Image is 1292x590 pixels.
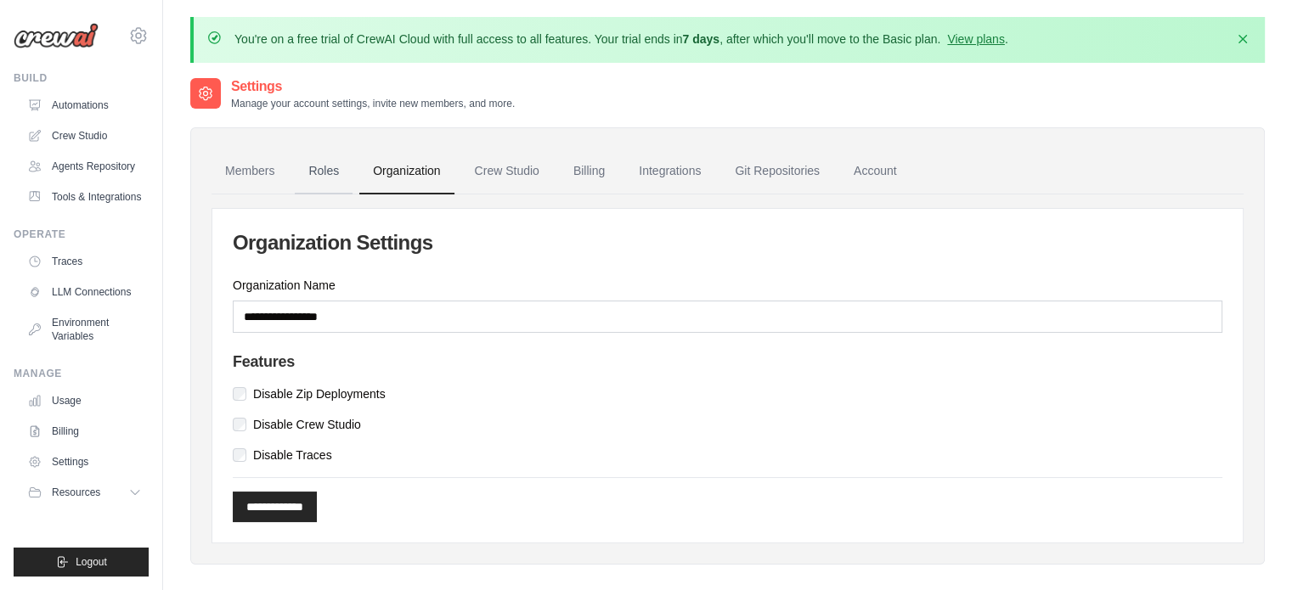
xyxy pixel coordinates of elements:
[233,229,1222,256] h2: Organization Settings
[233,277,1222,294] label: Organization Name
[721,149,833,194] a: Git Repositories
[461,149,553,194] a: Crew Studio
[20,309,149,350] a: Environment Variables
[20,122,149,149] a: Crew Studio
[359,149,454,194] a: Organization
[20,479,149,506] button: Resources
[76,555,107,569] span: Logout
[947,32,1004,46] a: View plans
[234,31,1008,48] p: You're on a free trial of CrewAI Cloud with full access to all features. Your trial ends in , aft...
[253,385,386,402] label: Disable Zip Deployments
[14,23,99,48] img: Logo
[682,32,719,46] strong: 7 days
[20,387,149,414] a: Usage
[560,149,618,194] a: Billing
[14,71,149,85] div: Build
[253,416,361,433] label: Disable Crew Studio
[20,183,149,211] a: Tools & Integrations
[14,548,149,576] button: Logout
[20,153,149,180] a: Agents Repository
[212,149,288,194] a: Members
[233,353,1222,372] h4: Features
[20,448,149,475] a: Settings
[20,278,149,306] a: LLM Connections
[625,149,714,194] a: Integrations
[253,447,332,464] label: Disable Traces
[20,248,149,275] a: Traces
[295,149,353,194] a: Roles
[231,97,515,110] p: Manage your account settings, invite new members, and more.
[231,76,515,97] h2: Settings
[20,418,149,445] a: Billing
[20,92,149,119] a: Automations
[14,367,149,380] div: Manage
[840,149,911,194] a: Account
[52,486,100,499] span: Resources
[14,228,149,241] div: Operate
